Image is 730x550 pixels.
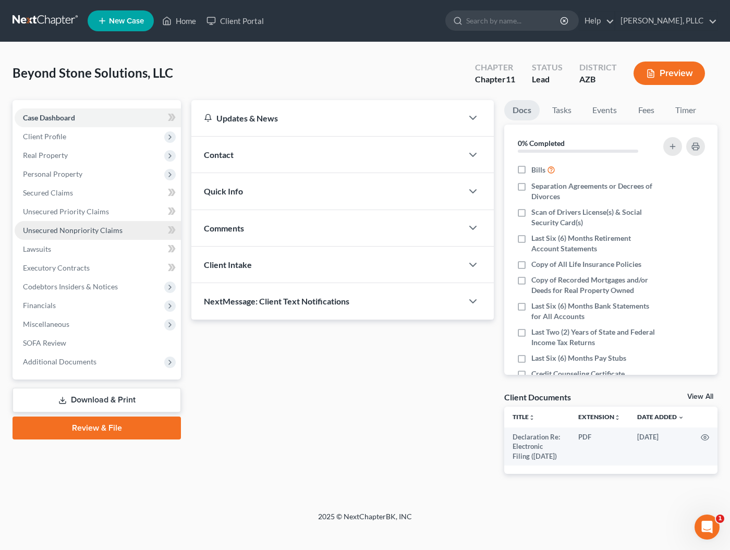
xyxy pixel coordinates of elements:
span: Last Six (6) Months Pay Stubs [531,353,626,363]
span: Client Intake [204,260,252,270]
a: Docs [504,100,540,120]
span: Miscellaneous [23,320,69,328]
a: Date Added expand_more [637,413,684,421]
strong: 0% Completed [518,139,565,148]
span: Real Property [23,151,68,160]
i: unfold_more [529,414,535,421]
a: [PERSON_NAME], PLLC [615,11,717,30]
span: Scan of Drivers License(s) & Social Security Card(s) [531,207,655,228]
a: SOFA Review [15,334,181,352]
a: Unsecured Nonpriority Claims [15,221,181,240]
span: Case Dashboard [23,113,75,122]
span: SOFA Review [23,338,66,347]
a: Download & Print [13,388,181,412]
div: Chapter [475,74,515,85]
td: PDF [570,427,629,466]
a: Tasks [544,100,580,120]
i: expand_more [678,414,684,421]
i: unfold_more [614,414,620,421]
span: Copy of Recorded Mortgages and/or Deeds for Real Property Owned [531,275,655,296]
span: Executory Contracts [23,263,90,272]
a: Secured Claims [15,184,181,202]
span: Financials [23,301,56,310]
div: Status [532,62,563,74]
span: Last Six (6) Months Retirement Account Statements [531,233,655,254]
span: Quick Info [204,186,243,196]
span: Last Six (6) Months Bank Statements for All Accounts [531,301,655,322]
div: Lead [532,74,563,85]
a: Executory Contracts [15,259,181,277]
a: Events [584,100,625,120]
td: [DATE] [629,427,692,466]
span: Bills [531,165,545,175]
span: Lawsuits [23,245,51,253]
a: Help [579,11,614,30]
input: Search by name... [466,11,562,30]
iframe: Intercom live chat [695,515,720,540]
span: Client Profile [23,132,66,141]
span: Beyond Stone Solutions, LLC [13,65,173,80]
a: View All [687,393,713,400]
span: Personal Property [23,169,82,178]
a: Review & File [13,417,181,439]
span: Unsecured Nonpriority Claims [23,226,123,235]
div: Client Documents [504,392,571,402]
span: Secured Claims [23,188,73,197]
span: 11 [506,74,515,84]
div: District [579,62,617,74]
span: Last Two (2) Years of State and Federal Income Tax Returns [531,327,655,348]
div: Chapter [475,62,515,74]
a: Titleunfold_more [513,413,535,421]
span: 1 [716,515,724,523]
a: Fees [629,100,663,120]
span: Codebtors Insiders & Notices [23,282,118,291]
td: Declaration Re: Electronic Filing ([DATE]) [504,427,570,466]
span: New Case [109,17,144,25]
a: Lawsuits [15,240,181,259]
a: Unsecured Priority Claims [15,202,181,221]
span: NextMessage: Client Text Notifications [204,296,349,306]
a: Home [157,11,201,30]
div: AZB [579,74,617,85]
span: Copy of All Life Insurance Policies [531,259,641,270]
span: Separation Agreements or Decrees of Divorces [531,181,655,202]
div: 2025 © NextChapterBK, INC [68,511,662,530]
div: Updates & News [204,113,450,124]
a: Timer [667,100,704,120]
a: Client Portal [201,11,269,30]
span: Additional Documents [23,357,96,366]
a: Extensionunfold_more [578,413,620,421]
span: Contact [204,150,234,160]
a: Case Dashboard [15,108,181,127]
span: Credit Counseling Certificate [531,369,625,379]
button: Preview [634,62,705,85]
span: Unsecured Priority Claims [23,207,109,216]
span: Comments [204,223,244,233]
